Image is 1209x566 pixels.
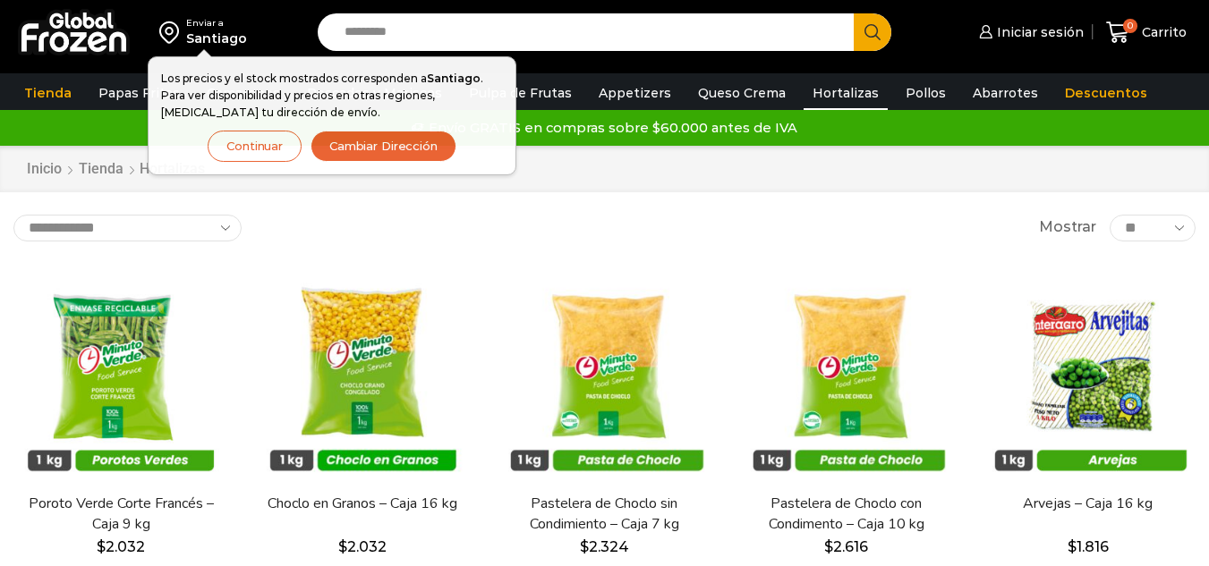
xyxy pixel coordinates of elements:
span: Mostrar [1039,217,1096,238]
button: Cambiar Dirección [311,131,456,162]
strong: Santiago [427,72,481,85]
bdi: 2.324 [580,538,629,555]
a: Pollos [897,76,955,110]
h1: Hortalizas [140,160,205,177]
p: Los precios y el stock mostrados corresponden a . Para ver disponibilidad y precios en otras regi... [161,70,503,122]
a: Iniciar sesión [975,14,1084,50]
a: Tienda [15,76,81,110]
span: $ [97,538,106,555]
a: Descuentos [1056,76,1156,110]
bdi: 1.816 [1068,538,1109,555]
a: Choclo en Granos – Caja 16 kg [266,494,459,514]
span: 0 [1123,19,1137,33]
a: Pulpa de Frutas [460,76,581,110]
img: address-field-icon.svg [159,17,186,47]
span: Carrito [1137,23,1187,41]
a: 0 Carrito [1102,12,1191,54]
bdi: 2.032 [338,538,387,555]
div: Enviar a [186,17,247,30]
nav: Breadcrumb [26,159,205,180]
a: Arvejas – Caja 16 kg [992,494,1185,514]
select: Pedido de la tienda [13,215,242,241]
a: Papas Fritas [89,76,189,110]
a: Hortalizas [804,76,888,110]
span: $ [1068,538,1077,555]
span: Iniciar sesión [992,23,1084,41]
a: Poroto Verde Corte Francés – Caja 9 kg [24,494,217,535]
div: Santiago [186,30,247,47]
a: Pastelera de Choclo sin Condimiento – Caja 7 kg [507,494,701,535]
a: Tienda [78,159,124,180]
button: Search button [854,13,891,51]
a: Inicio [26,159,63,180]
bdi: 2.616 [824,538,868,555]
span: $ [824,538,833,555]
a: Abarrotes [964,76,1047,110]
bdi: 2.032 [97,538,145,555]
button: Continuar [208,131,302,162]
span: $ [580,538,589,555]
span: $ [338,538,347,555]
a: Queso Crema [689,76,795,110]
a: Pastelera de Choclo con Condimento – Caja 10 kg [750,494,943,535]
a: Appetizers [590,76,680,110]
